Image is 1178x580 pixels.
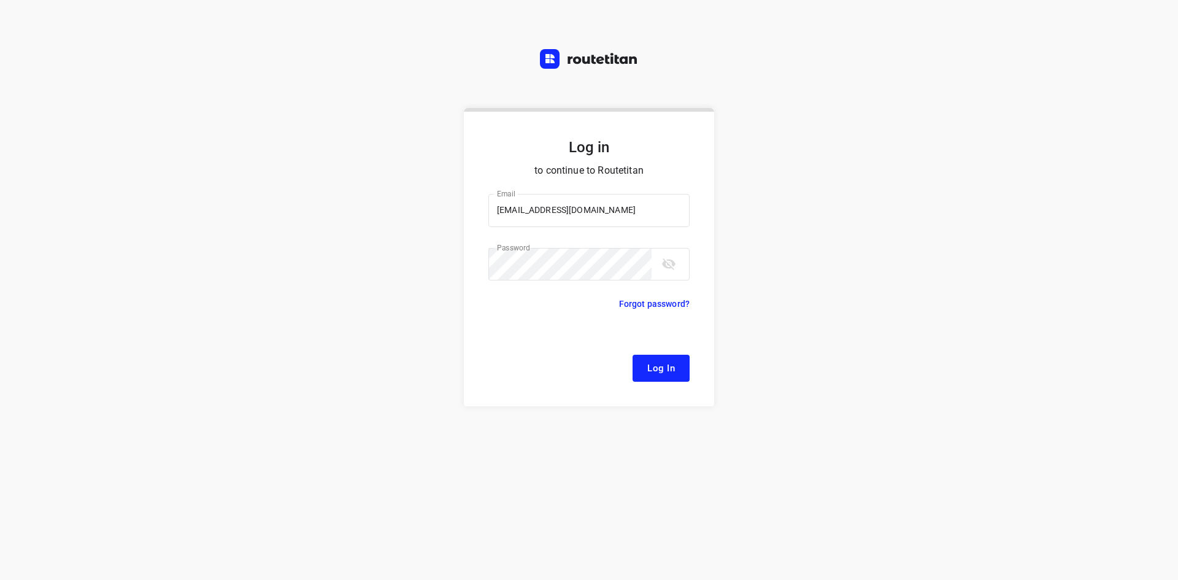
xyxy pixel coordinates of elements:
[656,252,681,276] button: toggle password visibility
[633,355,690,382] button: Log In
[488,137,690,157] h5: Log in
[540,49,638,69] img: Routetitan
[647,360,675,376] span: Log In
[488,162,690,179] p: to continue to Routetitan
[619,296,690,311] p: Forgot password?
